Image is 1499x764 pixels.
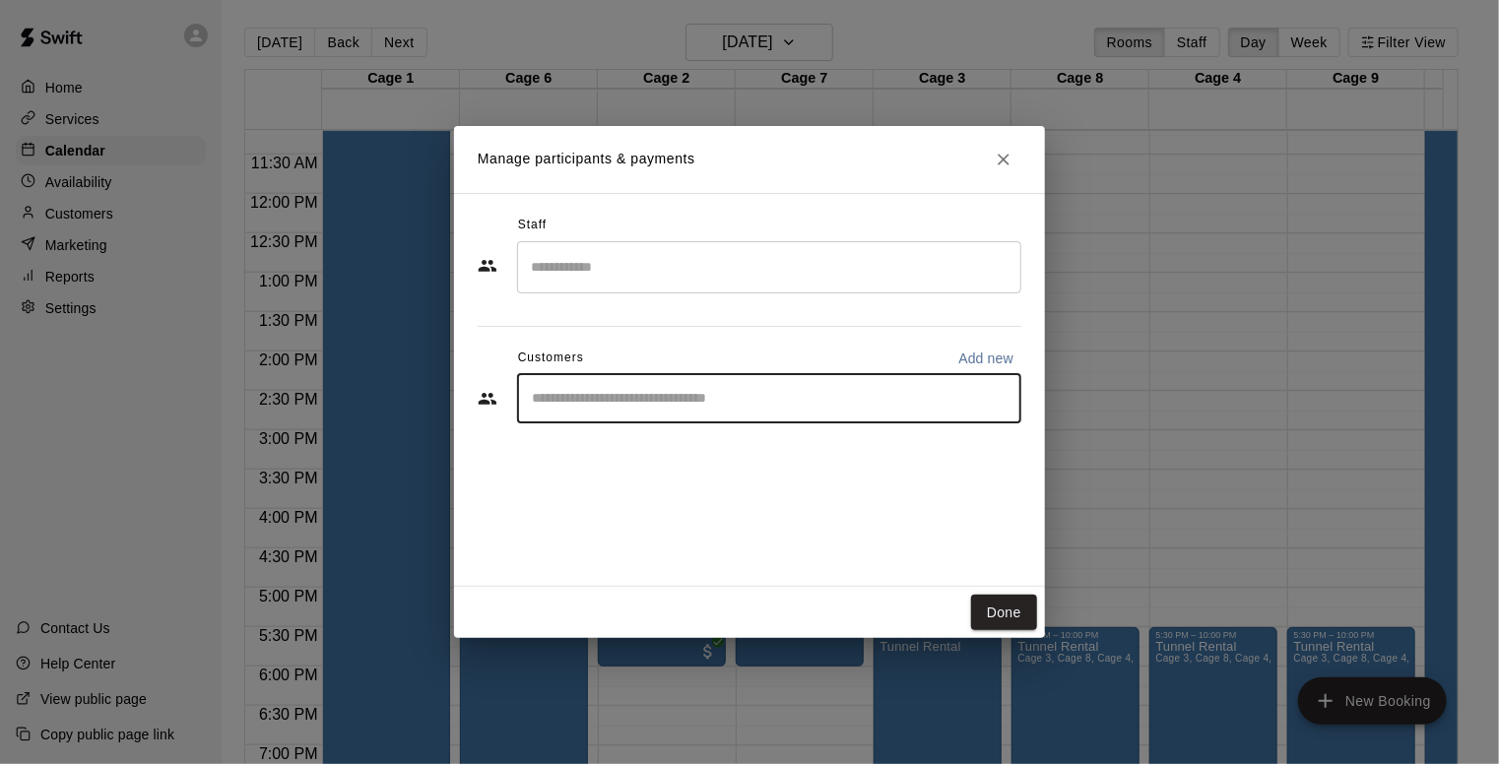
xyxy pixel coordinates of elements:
[950,343,1021,374] button: Add new
[958,349,1013,368] p: Add new
[478,149,695,169] p: Manage participants & payments
[518,343,584,374] span: Customers
[478,256,497,276] svg: Staff
[478,389,497,409] svg: Customers
[517,241,1021,293] div: Search staff
[517,374,1021,423] div: Start typing to search customers...
[986,142,1021,177] button: Close
[971,595,1037,631] button: Done
[518,210,547,241] span: Staff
